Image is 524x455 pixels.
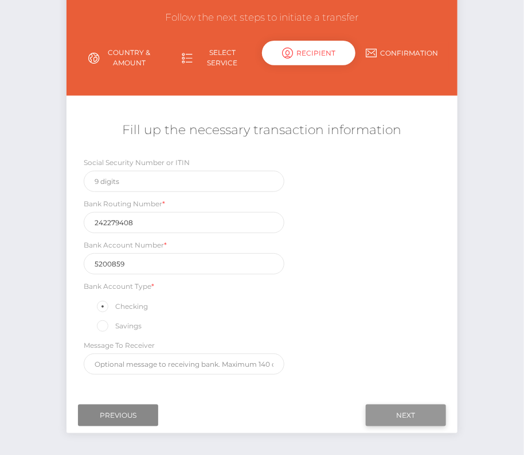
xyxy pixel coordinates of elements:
[366,405,446,426] input: Next
[78,405,158,426] input: Previous
[262,41,355,65] div: Recipient
[84,158,190,168] label: Social Security Number or ITIN
[84,240,167,250] label: Bank Account Number
[84,171,284,192] input: 9 digits
[84,340,155,351] label: Message To Receiver
[75,11,449,25] h3: Follow the next steps to initiate a transfer
[75,43,169,73] a: Country & Amount
[84,281,154,292] label: Bank Account Type
[84,253,284,274] input: Only digits
[84,354,284,375] input: Optional message to receiving bank. Maximum 140 characters
[84,199,165,209] label: Bank Routing Number
[355,43,449,63] a: Confirmation
[95,319,142,334] label: Savings
[84,212,284,233] input: Only 9 digits
[95,299,148,314] label: Checking
[169,43,262,73] a: Select Service
[75,121,449,139] h5: Fill up the necessary transaction information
